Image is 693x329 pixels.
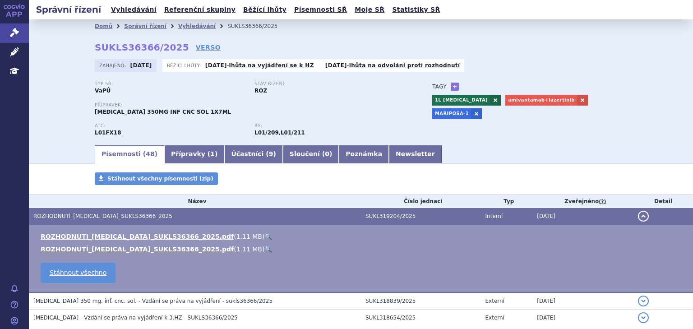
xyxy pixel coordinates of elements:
a: Stáhnout všechno [41,263,115,283]
span: ROZHODNUTÍ_RYBREVANT_SUKLS36366_2025 [33,213,172,219]
p: Typ SŘ: [95,81,245,87]
p: - [325,62,460,69]
a: VERSO [196,43,221,52]
span: Interní [485,213,503,219]
h2: Správní řízení [29,3,108,16]
span: 1.11 MB [236,233,262,240]
span: 1 [210,150,215,158]
td: SUKL318654/2025 [361,310,481,326]
a: Písemnosti SŘ [291,4,350,16]
a: Domů [95,23,112,29]
a: Běžící lhůty [240,4,289,16]
p: Přípravek: [95,102,414,108]
td: SUKL318839/2025 [361,292,481,310]
a: Správní řízení [124,23,166,29]
span: Externí [485,315,504,321]
p: RS: [254,123,405,129]
a: Vyhledávání [108,4,159,16]
a: ROZHODNUTÍ_[MEDICAL_DATA]_SUKLS36366_2025.pdf [41,246,234,253]
button: detail [638,211,649,222]
th: Číslo jednací [361,195,481,208]
li: SUKLS36366/2025 [227,19,289,33]
strong: [DATE] [205,62,227,69]
strong: ROZ [254,88,267,94]
span: 1.11 MB [236,246,262,253]
p: - [205,62,314,69]
th: Zveřejněno [532,195,633,208]
a: Stáhnout všechny písemnosti (zip) [95,172,218,185]
a: Poznámka [339,145,389,163]
li: ( ) [41,232,684,241]
a: ROZHODNUTI_[MEDICAL_DATA]_SUKLS36366_2025.pdf [41,233,234,240]
a: 🔍 [264,246,272,253]
div: , [254,123,414,137]
strong: amivantamab k léčbě pokročilého NSCLC s pozitivitou EGFR mutace v kombinaci s karboplatinou a pem... [254,130,279,136]
a: Písemnosti (48) [95,145,164,163]
button: detail [638,296,649,306]
span: [MEDICAL_DATA] 350MG INF CNC SOL 1X7ML [95,109,231,115]
strong: VaPÚ [95,88,111,94]
td: SUKL319204/2025 [361,208,481,225]
span: Stáhnout všechny písemnosti (zip) [107,176,213,182]
a: lhůta na vyjádření se k HZ [229,62,314,69]
li: ( ) [41,245,684,254]
th: Detail [633,195,693,208]
a: Newsletter [389,145,442,163]
a: Přípravky (1) [164,145,224,163]
p: Stav řízení: [254,81,405,87]
td: [DATE] [532,310,633,326]
a: MARIPOSA-1 [432,108,471,119]
a: 🔍 [264,233,272,240]
a: amivantamab+lazertinib [505,95,577,106]
button: detail [638,312,649,323]
abbr: (?) [599,199,606,205]
strong: [DATE] [325,62,347,69]
td: [DATE] [532,208,633,225]
a: Vyhledávání [178,23,216,29]
span: RYBREVANT 350 mg, inf. cnc. sol. - Vzdání se práva na vyjádření - sukls36366/2025 [33,298,273,304]
th: Typ [481,195,533,208]
a: Statistiky SŘ [389,4,443,16]
span: RYBREVANT - Vzdání se práva na vyjádření k 3.HZ - SUKLS36366/2025 [33,315,238,321]
span: 0 [325,150,329,158]
span: 48 [146,150,154,158]
span: Běžící lhůty: [167,62,203,69]
p: ATC: [95,123,245,129]
h3: Tagy [432,81,447,92]
a: Referenční skupiny [162,4,238,16]
span: Zahájeno: [99,62,128,69]
strong: SUKLS36366/2025 [95,42,189,53]
th: Název [29,195,361,208]
a: + [451,83,459,91]
a: 1L [MEDICAL_DATA] [432,95,490,106]
strong: [DATE] [130,62,152,69]
span: Externí [485,298,504,304]
a: Sloučení (0) [283,145,339,163]
a: Moje SŘ [352,4,387,16]
span: 9 [269,150,273,158]
a: Účastníci (9) [224,145,282,163]
a: lhůta na odvolání proti rozhodnutí [349,62,460,69]
td: [DATE] [532,292,633,310]
strong: pemigatinib k léčbě pokročilého cholangiokarcinomu s fúzí nebo přeskupením FGFR2 [281,130,305,136]
strong: AMIVANTAMAB [95,130,121,136]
